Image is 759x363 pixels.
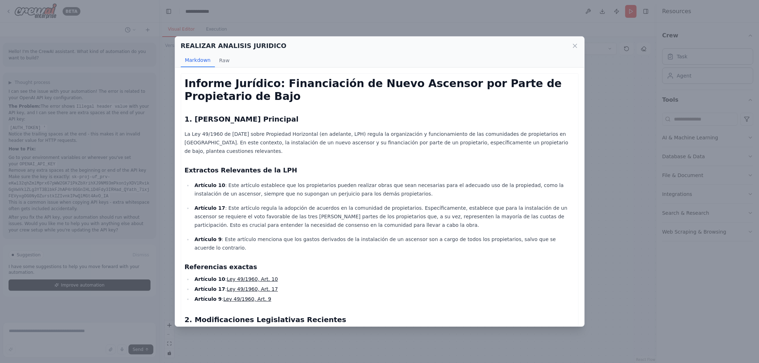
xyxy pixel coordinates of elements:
strong: Artículo 10 [194,276,225,282]
p: : Este artículo menciona que los gastos derivados de la instalación de un ascensor son a cargo de... [194,235,574,252]
h2: REALIZAR ANALISIS JURIDICO [181,41,286,51]
a: Ley 49/1960, Art. 10 [227,276,278,282]
a: Ley 49/1960, Art. 17 [227,286,278,292]
li: : [193,285,575,293]
p: : Este artículo establece que los propietarios pueden realizar obras que sean necesarias para el ... [194,181,574,198]
strong: Artículo 9 [194,296,222,302]
button: Raw [215,54,234,67]
strong: Artículo 10 [194,182,225,188]
h2: 2. Modificaciones Legislativas Recientes [185,315,575,325]
strong: Artículo 9 [194,236,222,242]
p: La Ley 49/1960 de [DATE] sobre Propiedad Horizontal (en adelante, LPH) regula la organización y f... [185,130,575,155]
h3: Referencias exactas [185,262,575,272]
a: Ley 49/1960, Art. 9 [223,296,272,302]
h1: Informe Jurídico: Financiación de Nuevo Ascensor por Parte de Propietario de Bajo [185,77,575,103]
li: : [193,295,575,303]
h2: 1. [PERSON_NAME] Principal [185,114,575,124]
h3: Extractos Relevantes de la LPH [185,165,575,175]
strong: Artículo 17 [194,205,225,211]
button: Markdown [181,54,215,67]
li: : [193,275,575,283]
p: : Este artículo regula la adopción de acuerdos en la comunidad de propietarios. Específicamente, ... [194,204,574,229]
strong: Artículo 17 [194,286,225,292]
